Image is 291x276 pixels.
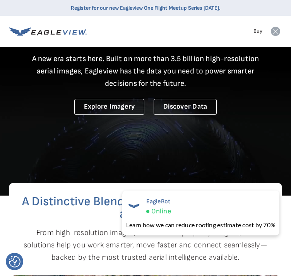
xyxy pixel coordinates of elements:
img: EagleBot [126,198,142,213]
p: From high-resolution imagery to AI-driven property insights, our solutions help you work smarter,... [9,227,282,264]
a: Buy [253,28,262,35]
button: Consent Preferences [9,256,21,267]
p: A new era starts here. Built on more than 3.5 billion high-resolution aerial images, Eagleview ha... [27,53,264,90]
a: Discover Data [154,99,217,115]
a: Register for our new Eagleview One Flight Meetup Series [DATE]. [71,5,221,11]
img: Revisit consent button [9,256,21,267]
a: Explore Imagery [74,99,145,115]
span: EagleBot [146,198,171,205]
h2: A Distinctive Blend of Precision, Performance, and Value [9,196,282,220]
span: Online [151,207,171,216]
div: Learn how we can reduce roofing estimate cost by 70% [126,220,276,230]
